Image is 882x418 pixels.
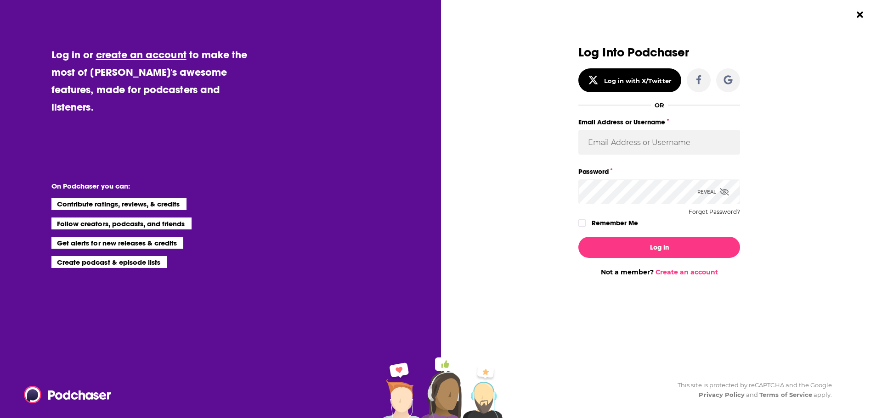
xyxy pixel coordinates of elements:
[697,179,729,204] div: Reveal
[578,268,740,276] div: Not a member?
[670,380,832,400] div: This site is protected by reCAPTCHA and the Google and apply.
[592,217,638,229] label: Remember Me
[51,217,192,229] li: Follow creators, podcasts, and friends
[24,386,105,403] a: Podchaser - Follow, Share and Rate Podcasts
[24,386,112,403] img: Podchaser - Follow, Share and Rate Podcasts
[604,77,672,84] div: Log in with X/Twitter
[656,268,718,276] a: Create an account
[578,46,740,59] h3: Log Into Podchaser
[578,116,740,128] label: Email Address or Username
[51,182,235,190] li: On Podchaser you can:
[655,101,664,109] div: OR
[689,209,740,215] button: Forgot Password?
[96,48,187,61] a: create an account
[699,391,745,398] a: Privacy Policy
[759,391,812,398] a: Terms of Service
[851,6,869,23] button: Close Button
[51,256,167,268] li: Create podcast & episode lists
[578,68,681,92] button: Log in with X/Twitter
[578,166,740,178] label: Password
[51,237,183,249] li: Get alerts for new releases & credits
[578,237,740,258] button: Log In
[51,198,187,210] li: Contribute ratings, reviews, & credits
[578,130,740,155] input: Email Address or Username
